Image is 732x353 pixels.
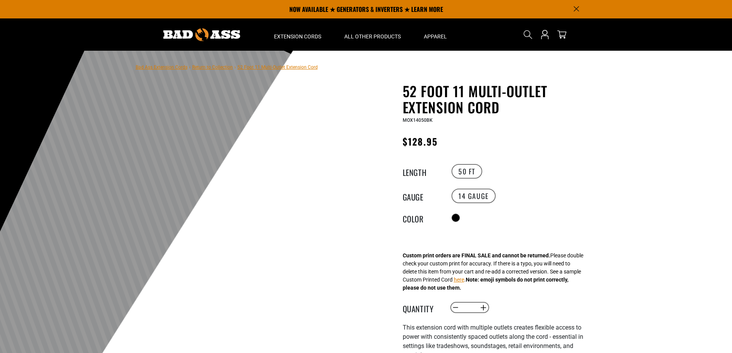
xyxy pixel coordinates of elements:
[262,18,333,51] summary: Extension Cords
[344,33,401,40] span: All Other Products
[237,65,318,70] span: 52 Foot 11 Multi-Outlet Extension Cord
[403,303,441,313] label: Quantity
[274,33,321,40] span: Extension Cords
[403,277,568,291] strong: Note: emoji symbols do not print correctly, please do not use them.
[403,166,441,176] legend: Length
[189,65,191,70] span: ›
[403,252,550,259] strong: Custom print orders are FINAL SALE and cannot be returned.
[522,28,534,41] summary: Search
[403,191,441,201] legend: Gauge
[403,134,438,148] span: $128.95
[424,33,447,40] span: Apparel
[234,65,236,70] span: ›
[136,65,188,70] a: Bad Ass Extension Cords
[451,189,496,203] label: 14 Gauge
[136,62,318,71] nav: breadcrumbs
[333,18,412,51] summary: All Other Products
[403,252,583,292] div: Please double check your custom print for accuracy. If there is a typo, you will need to delete t...
[403,118,433,123] span: MOX14050BK
[192,65,233,70] a: Return to Collection
[454,276,464,284] button: here
[403,83,591,115] h1: 52 Foot 11 Multi-Outlet Extension Cord
[451,164,482,179] label: 50 FT
[403,213,441,223] legend: Color
[412,18,458,51] summary: Apparel
[163,28,240,41] img: Bad Ass Extension Cords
